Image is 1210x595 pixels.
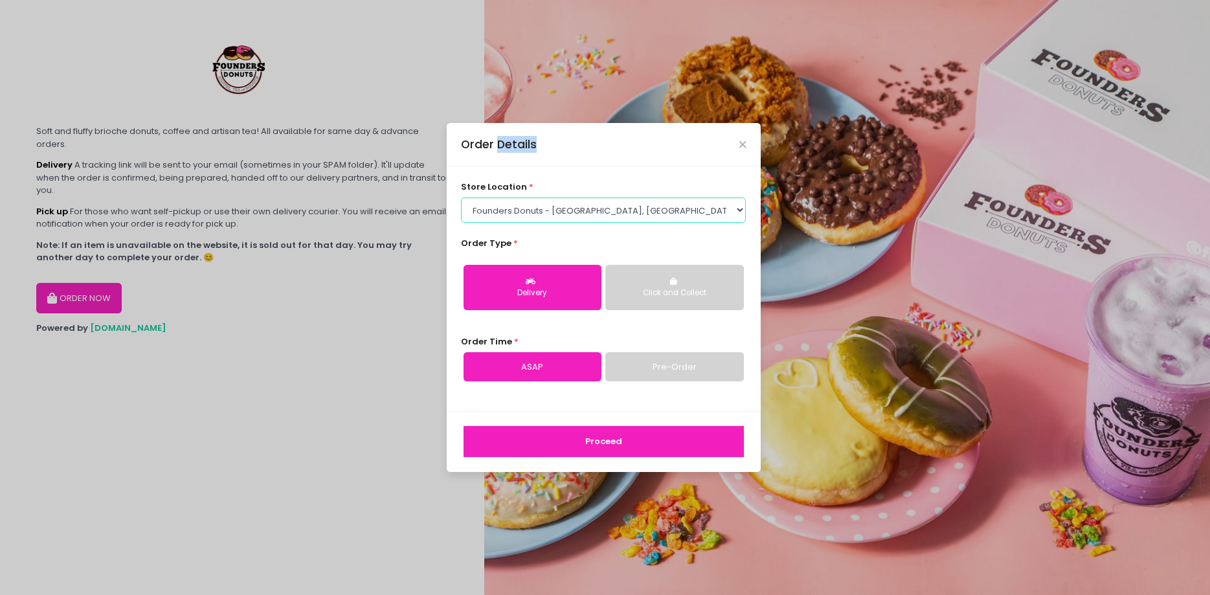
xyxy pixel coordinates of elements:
a: Pre-Order [605,352,743,382]
span: Order Time [461,335,512,348]
button: Proceed [464,426,744,457]
div: Delivery [473,287,592,299]
button: Click and Collect [605,265,743,310]
div: Order Details [461,136,537,153]
button: Delivery [464,265,601,310]
div: Click and Collect [614,287,734,299]
a: ASAP [464,352,601,382]
span: Order Type [461,237,511,249]
span: store location [461,181,527,193]
button: Close [739,141,746,148]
